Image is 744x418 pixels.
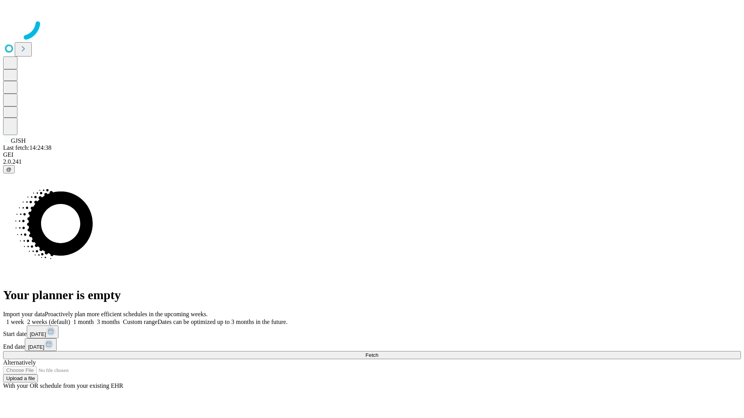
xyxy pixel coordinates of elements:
[6,166,12,172] span: @
[3,374,38,382] button: Upload a file
[73,319,94,325] span: 1 month
[97,319,120,325] span: 3 months
[123,319,157,325] span: Custom range
[3,359,36,366] span: Alternatively
[3,165,15,173] button: @
[11,137,26,144] span: GJSH
[25,338,57,351] button: [DATE]
[45,311,208,317] span: Proactively plan more efficient schedules in the upcoming weeks.
[30,331,46,337] span: [DATE]
[3,382,123,389] span: With your OR schedule from your existing EHR
[3,151,741,158] div: GEI
[158,319,288,325] span: Dates can be optimized up to 3 months in the future.
[3,338,741,351] div: End date
[27,319,70,325] span: 2 weeks (default)
[365,352,378,358] span: Fetch
[27,325,59,338] button: [DATE]
[3,325,741,338] div: Start date
[3,311,45,317] span: Import your data
[3,288,741,302] h1: Your planner is empty
[3,351,741,359] button: Fetch
[3,158,741,165] div: 2.0.241
[6,319,24,325] span: 1 week
[28,344,44,350] span: [DATE]
[3,144,52,151] span: Last fetch: 14:24:38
